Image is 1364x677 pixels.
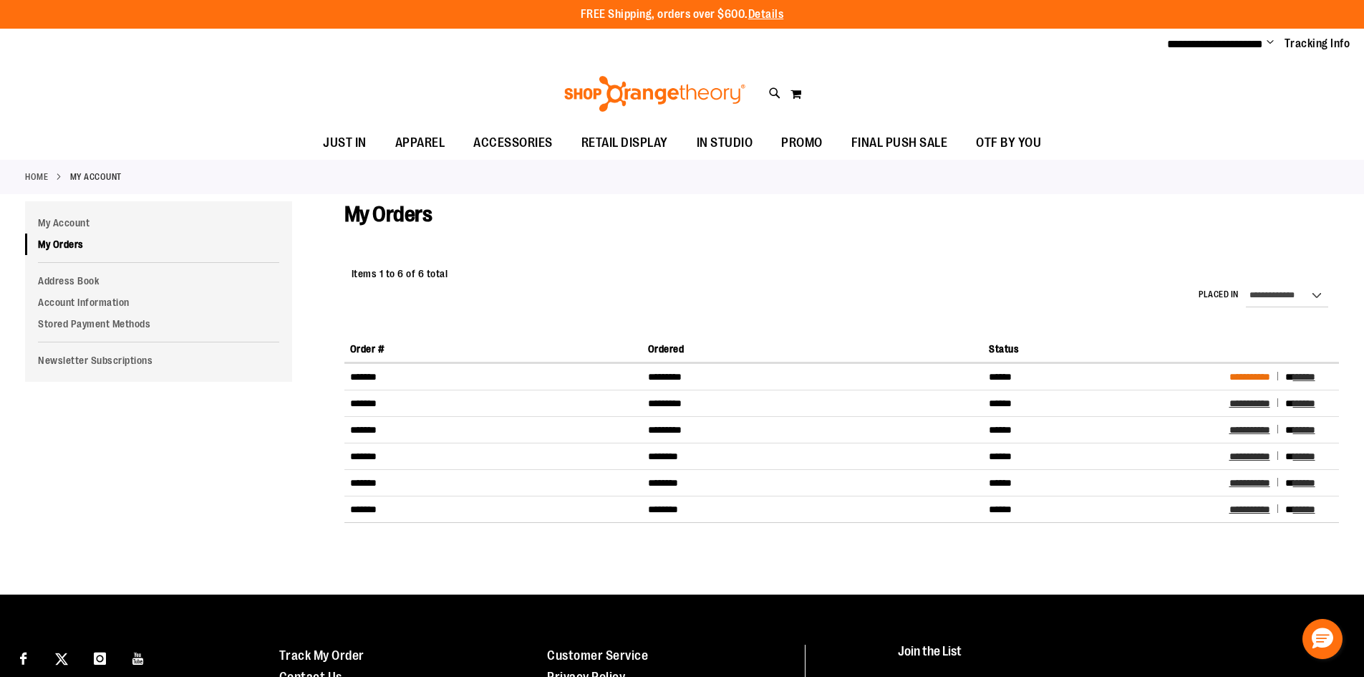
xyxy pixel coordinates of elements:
span: ACCESSORIES [473,127,553,159]
span: RETAIL DISPLAY [581,127,668,159]
th: Order # [344,336,642,362]
a: FINAL PUSH SALE [837,127,962,160]
span: APPAREL [395,127,445,159]
a: Details [748,8,784,21]
a: Address Book [25,270,292,292]
label: Placed in [1199,289,1239,301]
a: My Account [25,212,292,234]
h4: Join the List [898,645,1331,671]
a: Account Information [25,292,292,313]
a: APPAREL [381,127,460,160]
th: Ordered [642,336,983,362]
button: Account menu [1267,37,1274,51]
a: Tracking Info [1285,36,1350,52]
span: OTF BY YOU [976,127,1041,159]
span: JUST IN [323,127,367,159]
span: FINAL PUSH SALE [851,127,948,159]
a: OTF BY YOU [962,127,1055,160]
a: RETAIL DISPLAY [567,127,682,160]
th: Status [983,336,1223,362]
span: IN STUDIO [697,127,753,159]
a: Stored Payment Methods [25,313,292,335]
strong: My Account [70,171,122,183]
a: ACCESSORIES [459,127,567,160]
img: Shop Orangetheory [562,76,748,112]
a: JUST IN [309,127,381,160]
a: My Orders [25,234,292,255]
a: Customer Service [547,648,648,663]
a: Home [25,171,48,183]
a: Newsletter Subscriptions [25,350,292,371]
a: PROMO [767,127,837,160]
a: Visit our Youtube page [126,645,151,670]
a: Visit our Instagram page [87,645,112,670]
a: Visit our X page [49,645,74,670]
button: Hello, have a question? Let’s chat. [1302,619,1343,659]
a: IN STUDIO [682,127,768,160]
img: Twitter [55,653,68,666]
a: Visit our Facebook page [11,645,36,670]
span: My Orders [344,202,432,226]
a: Track My Order [279,648,364,663]
span: PROMO [781,127,823,159]
span: Items 1 to 6 of 6 total [352,268,448,279]
p: FREE Shipping, orders over $600. [581,6,784,23]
